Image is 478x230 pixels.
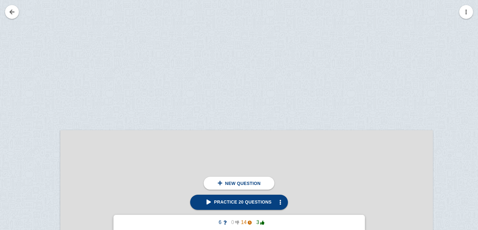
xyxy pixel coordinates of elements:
[239,220,252,225] span: 14
[252,220,264,225] span: 3
[209,217,269,227] button: 60143
[214,220,227,225] span: 6
[5,5,19,19] a: Go back to your notes
[206,199,272,204] span: Practice 20 questions
[190,195,288,210] a: Practice 20 questions
[227,220,239,225] span: 0
[225,181,261,186] span: New question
